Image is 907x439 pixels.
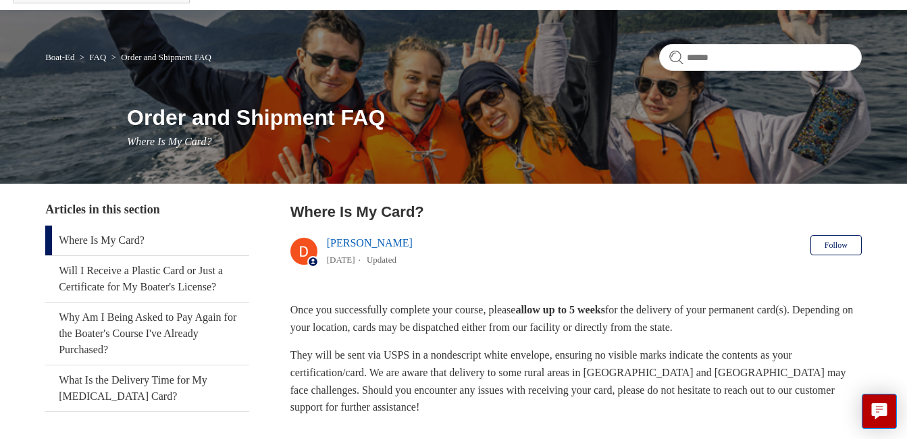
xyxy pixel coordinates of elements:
li: Updated [367,255,396,265]
a: Boat-Ed [45,52,74,62]
h1: Order and Shipment FAQ [127,101,862,134]
li: Boat-Ed [45,52,77,62]
button: Follow Article [810,235,862,255]
p: Once you successfully complete your course, please for the delivery of your permanent card(s). De... [290,301,862,336]
li: Order and Shipment FAQ [109,52,211,62]
a: Why Am I Being Asked to Pay Again for the Boater's Course I've Already Purchased? [45,303,249,365]
time: 04/15/2024, 17:31 [327,255,355,265]
strong: allow up to 5 weeks [515,304,604,315]
span: Where Is My Card? [127,136,211,147]
a: [PERSON_NAME] [327,237,413,249]
input: Search [659,44,862,71]
a: Will I Receive a Plastic Card or Just a Certificate for My Boater's License? [45,256,249,302]
a: What Is the Delivery Time for My [MEDICAL_DATA] Card? [45,365,249,411]
button: Live chat [862,394,897,429]
a: Order and Shipment FAQ [121,52,211,62]
span: Articles in this section [45,203,159,216]
p: They will be sent via USPS in a nondescript white envelope, ensuring no visible marks indicate th... [290,346,862,415]
h2: Where Is My Card? [290,201,862,223]
a: FAQ [89,52,106,62]
li: FAQ [77,52,109,62]
a: Where Is My Card? [45,226,249,255]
